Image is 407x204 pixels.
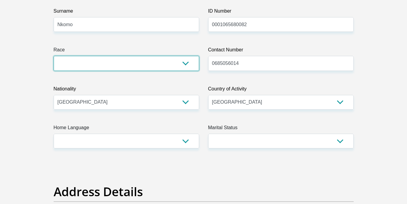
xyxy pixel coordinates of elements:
[54,46,199,56] label: Race
[54,85,199,95] label: Nationality
[54,8,199,17] label: Surname
[54,124,199,134] label: Home Language
[54,17,199,32] input: Surname
[54,184,354,199] h2: Address Details
[208,8,354,17] label: ID Number
[208,124,354,134] label: Marital Status
[208,56,354,71] input: Contact Number
[208,46,354,56] label: Contact Number
[208,85,354,95] label: Country of Activity
[208,17,354,32] input: ID Number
